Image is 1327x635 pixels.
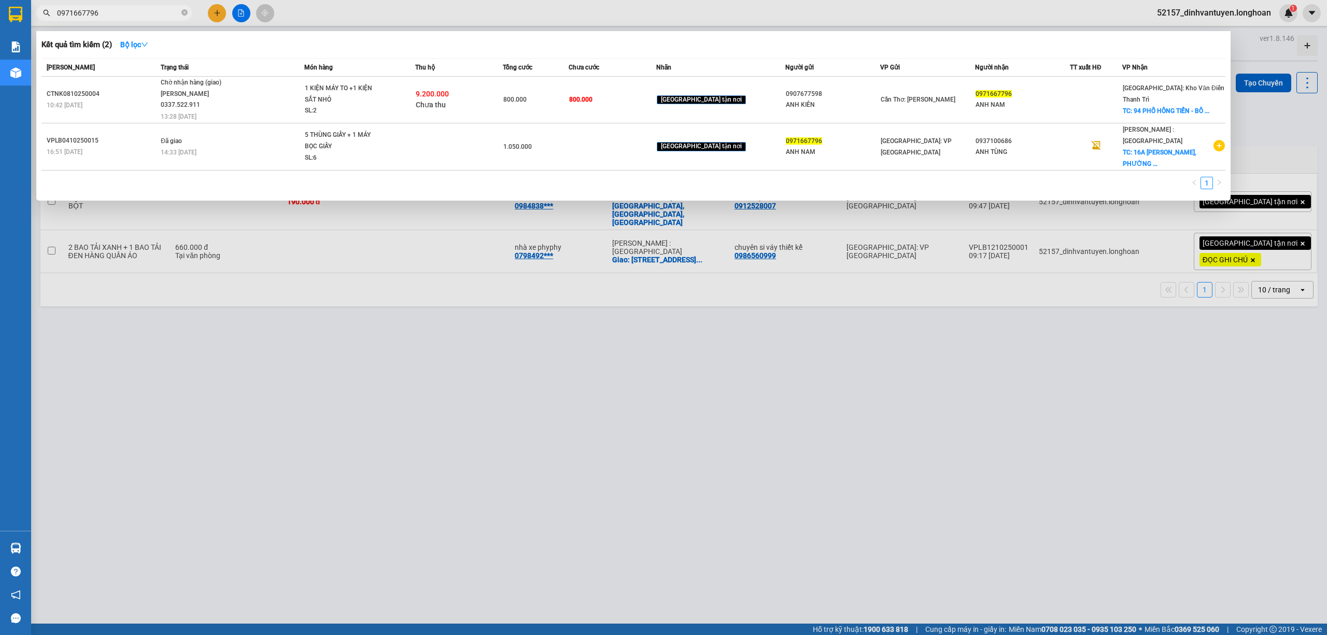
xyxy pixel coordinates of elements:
div: ANH NAM [786,147,880,158]
span: TC: 16A [PERSON_NAME], PHƯỜNG ... [1123,149,1196,167]
span: [GEOGRAPHIC_DATA] tận nơi [657,95,746,105]
span: 14:33 [DATE] [161,149,196,156]
span: Chưa thu [416,101,446,109]
span: 800.000 [569,96,592,103]
span: down [141,41,148,48]
span: TC: 94 PHỐ HỒNG TIẾN - BỒ ... [1123,107,1209,115]
span: [PERSON_NAME] : [GEOGRAPHIC_DATA] [1123,126,1182,145]
span: Cần Thơ: [PERSON_NAME] [881,96,955,103]
img: solution-icon [10,41,21,52]
span: question-circle [11,567,21,576]
div: VPLB0410250015 [47,135,158,146]
span: [GEOGRAPHIC_DATA] tận nơi [657,142,746,151]
span: 16:51 [DATE] [47,148,82,156]
span: search [43,9,50,17]
h3: Kết quả tìm kiếm ( 2 ) [41,39,112,50]
span: close-circle [181,8,188,18]
div: SL: 2 [305,105,383,117]
span: close-circle [181,9,188,16]
span: Người gửi [785,64,814,71]
button: right [1213,177,1225,189]
img: logo-vxr [9,7,22,22]
span: notification [11,590,21,600]
span: Tổng cước [503,64,532,71]
div: 0907677598 [786,89,880,100]
button: left [1188,177,1201,189]
div: 0937100686 [976,136,1069,147]
span: Nhãn [656,64,671,71]
span: right [1216,179,1222,186]
div: CTNK0810250004 [47,89,158,100]
div: ANH NAM [976,100,1069,110]
span: [PERSON_NAME] [47,64,95,71]
span: [GEOGRAPHIC_DATA]: VP [GEOGRAPHIC_DATA] [881,137,952,156]
strong: Bộ lọc [120,40,148,49]
span: VP Nhận [1122,64,1148,71]
span: Trạng thái [161,64,189,71]
span: message [11,613,21,623]
div: 1 KIỆN MÁY TO +1 KIỆN SẮT NHỎ [305,83,383,105]
div: ANH TÙNG [976,147,1069,158]
span: 1.050.000 [503,143,532,150]
li: Next Page [1213,177,1225,189]
img: warehouse-icon [10,67,21,78]
li: Previous Page [1188,177,1201,189]
div: SL: 6 [305,152,383,164]
span: Món hàng [304,64,333,71]
span: Đã giao [161,137,182,145]
div: 5 THÙNG GIẤY + 1 MÁY BỌC GIẤY [305,130,383,152]
span: left [1191,179,1197,186]
img: warehouse-icon [10,543,21,554]
span: Thu hộ [415,64,435,71]
span: TT xuất HĐ [1070,64,1102,71]
span: 0971667796 [786,137,822,145]
input: Tìm tên, số ĐT hoặc mã đơn [57,7,179,19]
div: ANH KIÊN [786,100,880,110]
div: [PERSON_NAME] 0337.522.911 [161,89,238,111]
span: 800.000 [503,96,527,103]
button: Bộ lọcdown [112,36,157,53]
span: VP Gửi [880,64,900,71]
span: 10:42 [DATE] [47,102,82,109]
span: 13:28 [DATE] [161,113,196,120]
span: 0971667796 [976,90,1012,97]
span: plus-circle [1213,140,1225,151]
span: 9.200.000 [416,90,449,98]
span: Chưa cước [569,64,599,71]
a: 1 [1201,177,1212,189]
div: Chờ nhận hàng (giao) [161,77,238,89]
span: [GEOGRAPHIC_DATA]: Kho Văn Điển Thanh Trì [1123,84,1224,103]
span: Người nhận [975,64,1009,71]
